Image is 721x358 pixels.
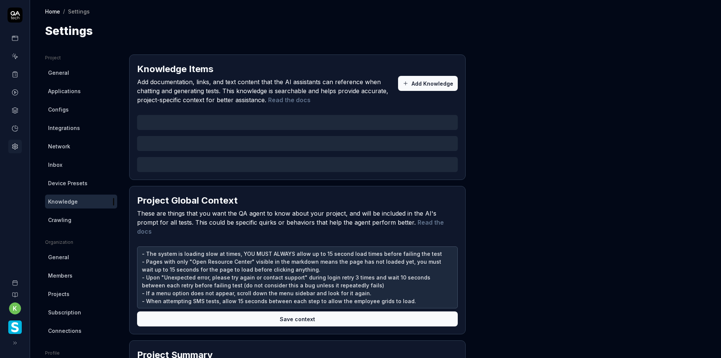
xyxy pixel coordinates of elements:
[45,139,117,153] a: Network
[48,216,71,224] span: Crawling
[3,314,27,335] button: Smartlinx Logo
[45,54,117,61] div: Project
[63,8,65,15] div: /
[45,121,117,135] a: Integrations
[137,77,398,104] span: Add documentation, links, and text content that the AI assistants can reference when chatting and...
[48,198,78,205] span: Knowledge
[45,269,117,282] a: Members
[45,250,117,264] a: General
[48,272,72,279] span: Members
[48,124,80,132] span: Integrations
[48,69,69,77] span: General
[398,76,458,91] button: Add Knowledge
[48,106,69,113] span: Configs
[48,87,81,95] span: Applications
[45,195,117,208] a: Knowledge
[45,176,117,190] a: Device Presets
[3,274,27,286] a: Book a call with us
[45,287,117,301] a: Projects
[137,62,213,76] h2: Knowledge Items
[137,194,238,207] h2: Project Global Context
[48,308,81,316] span: Subscription
[45,84,117,98] a: Applications
[45,8,60,15] a: Home
[45,158,117,172] a: Inbox
[137,209,458,236] span: These are things that you want the QA agent to know about your project, and will be included in t...
[3,286,27,298] a: Documentation
[45,103,117,116] a: Configs
[68,8,90,15] div: Settings
[48,327,81,335] span: Connections
[45,305,117,319] a: Subscription
[48,142,70,150] span: Network
[9,302,21,314] button: k
[45,350,117,356] div: Profile
[45,213,117,227] a: Crawling
[268,96,311,104] a: Read the docs
[45,324,117,338] a: Connections
[45,23,93,39] h1: Settings
[48,161,62,169] span: Inbox
[48,290,69,298] span: Projects
[8,320,22,334] img: Smartlinx Logo
[48,179,87,187] span: Device Presets
[45,66,117,80] a: General
[48,253,69,261] span: General
[137,311,458,326] button: Save context
[45,239,117,246] div: Organization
